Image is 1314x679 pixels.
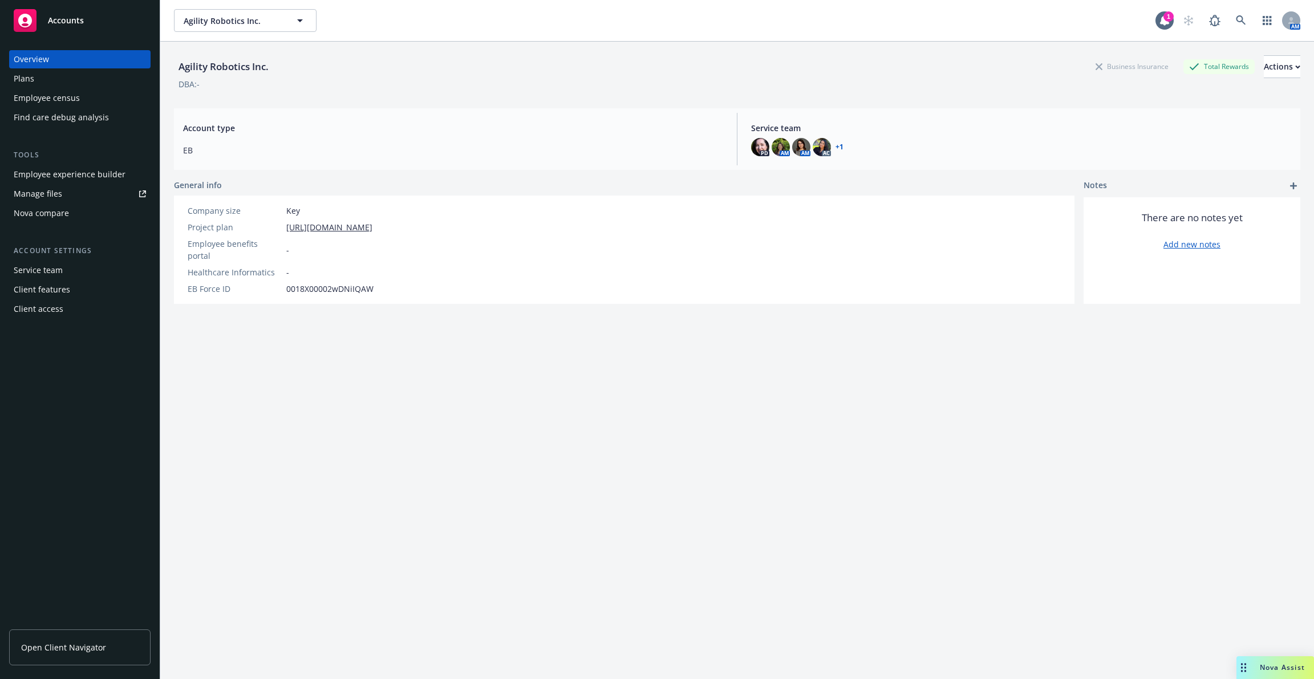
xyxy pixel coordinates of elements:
[751,138,769,156] img: photo
[9,108,151,127] a: Find care debug analysis
[286,221,372,233] a: [URL][DOMAIN_NAME]
[9,70,151,88] a: Plans
[14,108,109,127] div: Find care debug analysis
[1090,59,1174,74] div: Business Insurance
[174,59,273,74] div: Agility Robotics Inc.
[1264,55,1300,78] button: Actions
[188,238,282,262] div: Employee benefits portal
[48,16,84,25] span: Accounts
[1177,9,1200,32] a: Start snowing
[188,205,282,217] div: Company size
[9,5,151,36] a: Accounts
[813,138,831,156] img: photo
[1230,9,1252,32] a: Search
[14,50,49,68] div: Overview
[9,50,151,68] a: Overview
[1256,9,1279,32] a: Switch app
[1236,656,1251,679] div: Drag to move
[183,144,723,156] span: EB
[9,300,151,318] a: Client access
[14,70,34,88] div: Plans
[188,221,282,233] div: Project plan
[1264,56,1300,78] div: Actions
[174,9,317,32] button: Agility Robotics Inc.
[1163,11,1174,22] div: 1
[14,280,70,299] div: Client features
[1142,211,1243,225] span: There are no notes yet
[188,283,282,295] div: EB Force ID
[183,122,723,134] span: Account type
[9,149,151,161] div: Tools
[188,266,282,278] div: Healthcare Informatics
[14,185,62,203] div: Manage files
[179,78,200,90] div: DBA: -
[1236,656,1314,679] button: Nova Assist
[772,138,790,156] img: photo
[836,144,843,151] a: +1
[1183,59,1255,74] div: Total Rewards
[9,280,151,299] a: Client features
[21,641,106,653] span: Open Client Navigator
[792,138,810,156] img: photo
[751,122,1291,134] span: Service team
[9,165,151,184] a: Employee experience builder
[14,300,63,318] div: Client access
[286,244,289,256] span: -
[286,205,300,217] span: Key
[1287,179,1300,193] a: add
[1163,238,1220,250] a: Add new notes
[9,204,151,222] a: Nova compare
[9,89,151,107] a: Employee census
[14,261,63,279] div: Service team
[286,266,289,278] span: -
[14,89,80,107] div: Employee census
[286,283,374,295] span: 0018X00002wDNiIQAW
[1260,662,1305,672] span: Nova Assist
[9,245,151,257] div: Account settings
[1203,9,1226,32] a: Report a Bug
[14,165,125,184] div: Employee experience builder
[1084,179,1107,193] span: Notes
[174,179,222,191] span: General info
[9,261,151,279] a: Service team
[184,15,282,27] span: Agility Robotics Inc.
[14,204,69,222] div: Nova compare
[9,185,151,203] a: Manage files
